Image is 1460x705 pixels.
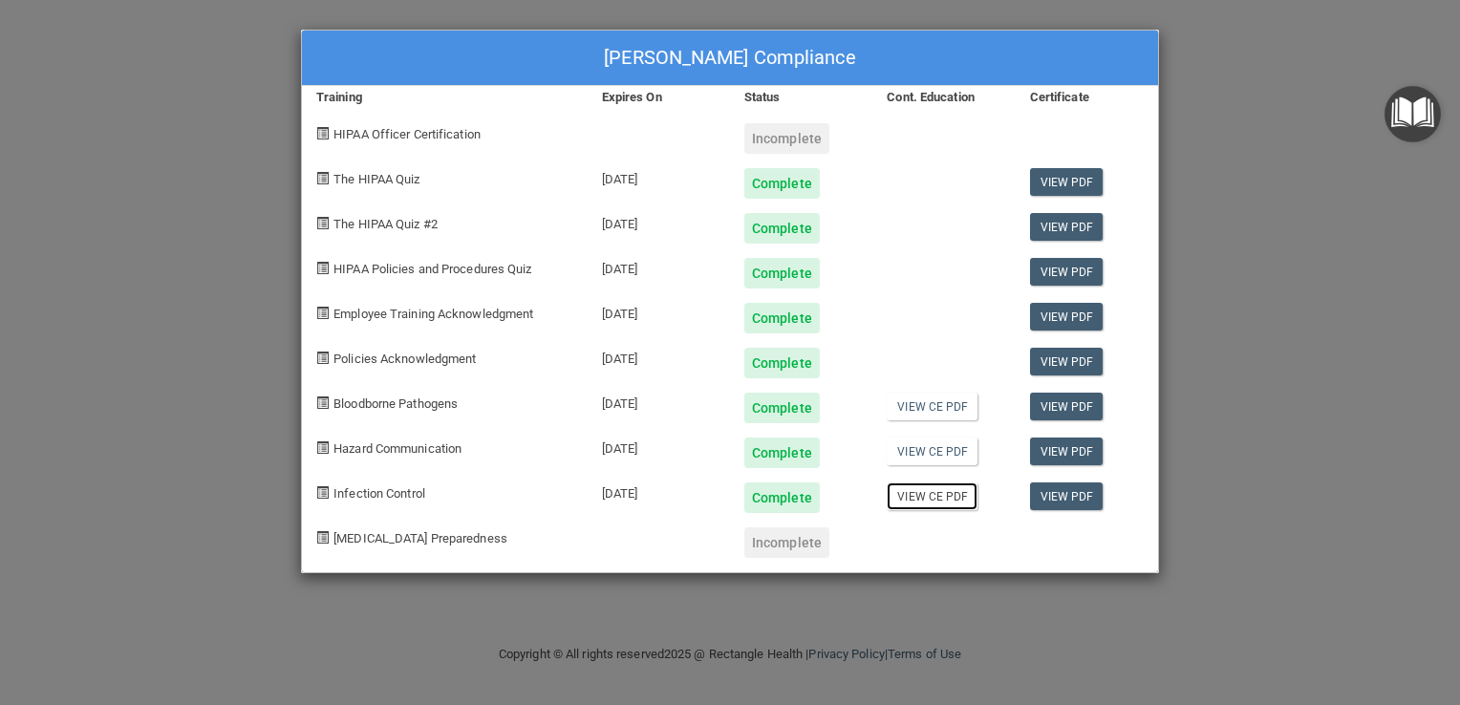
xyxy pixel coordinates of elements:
div: [DATE] [588,468,730,513]
div: Complete [744,213,820,244]
span: HIPAA Officer Certification [333,127,481,141]
div: Complete [744,438,820,468]
div: [DATE] [588,423,730,468]
a: View PDF [1030,438,1104,465]
div: Training [302,86,588,109]
span: Infection Control [333,486,425,501]
a: View PDF [1030,168,1104,196]
div: Expires On [588,86,730,109]
div: Complete [744,348,820,378]
div: Complete [744,303,820,333]
a: View CE PDF [887,482,977,510]
div: [DATE] [588,244,730,288]
a: View PDF [1030,213,1104,241]
span: The HIPAA Quiz #2 [333,217,438,231]
a: View PDF [1030,348,1104,375]
div: [DATE] [588,154,730,199]
span: The HIPAA Quiz [333,172,419,186]
div: Complete [744,258,820,288]
div: [DATE] [588,199,730,244]
a: View CE PDF [887,393,977,420]
button: Open Resource Center [1385,86,1441,142]
span: Bloodborne Pathogens [333,396,458,411]
div: [PERSON_NAME] Compliance [302,31,1158,86]
a: View PDF [1030,258,1104,286]
span: Hazard Communication [333,441,462,456]
div: Incomplete [744,123,829,154]
span: [MEDICAL_DATA] Preparedness [333,531,507,545]
div: Incomplete [744,527,829,558]
span: Policies Acknowledgment [333,352,476,366]
a: View PDF [1030,482,1104,510]
div: Status [730,86,872,109]
div: [DATE] [588,288,730,333]
a: View PDF [1030,393,1104,420]
div: [DATE] [588,378,730,423]
div: Cont. Education [872,86,1015,109]
span: Employee Training Acknowledgment [333,307,533,321]
span: HIPAA Policies and Procedures Quiz [333,262,531,276]
div: Certificate [1016,86,1158,109]
a: View CE PDF [887,438,977,465]
div: Complete [744,482,820,513]
div: Complete [744,168,820,199]
div: [DATE] [588,333,730,378]
a: View PDF [1030,303,1104,331]
div: Complete [744,393,820,423]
